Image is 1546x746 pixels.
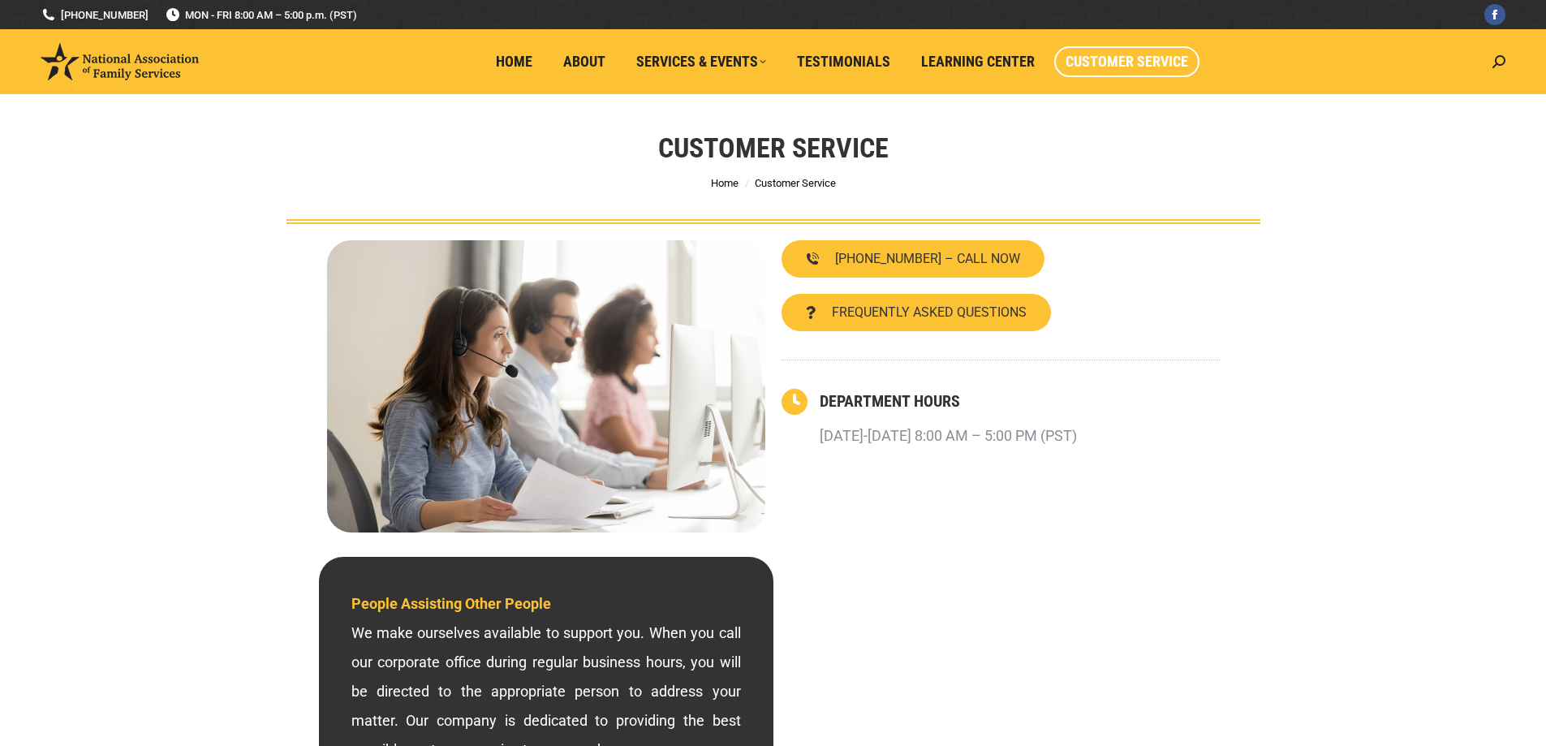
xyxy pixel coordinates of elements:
a: Home [484,46,544,77]
a: FREQUENTLY ASKED QUESTIONS [782,294,1051,331]
h1: Customer Service [658,130,889,166]
span: Learning Center [921,53,1035,71]
a: DEPARTMENT HOURS [820,391,960,411]
span: Customer Service [755,177,836,189]
span: FREQUENTLY ASKED QUESTIONS [832,306,1027,319]
span: Home [496,53,532,71]
img: National Association of Family Services [41,43,199,80]
a: [PHONE_NUMBER] – CALL NOW [782,240,1044,278]
a: Home [711,177,739,189]
a: Facebook page opens in new window [1484,4,1505,25]
p: [DATE]-[DATE] 8:00 AM – 5:00 PM (PST) [820,421,1077,451]
a: Learning Center [910,46,1046,77]
a: Testimonials [786,46,902,77]
span: Testimonials [797,53,890,71]
a: Customer Service [1054,46,1199,77]
img: Contact National Association of Family Services [327,240,765,533]
span: Customer Service [1066,53,1188,71]
span: [PHONE_NUMBER] – CALL NOW [835,252,1020,265]
span: About [563,53,605,71]
span: MON - FRI 8:00 AM – 5:00 p.m. (PST) [165,7,357,23]
span: Services & Events [636,53,766,71]
a: [PHONE_NUMBER] [41,7,149,23]
span: People Assisting Other People [351,595,551,612]
a: About [552,46,617,77]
